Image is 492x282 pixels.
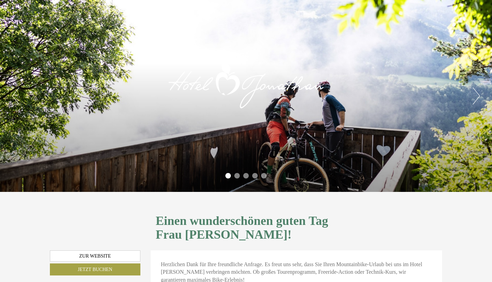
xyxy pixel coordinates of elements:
[12,87,19,105] button: Previous
[50,250,140,262] a: Zur Website
[50,263,140,275] a: Jetzt buchen
[156,214,437,241] h1: Einen wunderschönen guten Tag Frau [PERSON_NAME]!
[473,87,480,105] button: Next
